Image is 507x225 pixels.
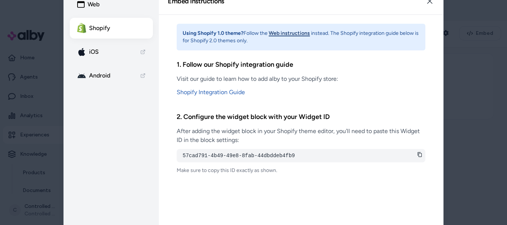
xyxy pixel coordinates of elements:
[77,71,86,80] img: android
[70,65,153,86] a: android Android
[177,127,425,145] p: After adding the widget block in your Shopify theme editor, you'll need to paste this Widget ID i...
[177,88,425,97] a: Shopify Integration Guide
[77,71,110,80] div: Android
[177,167,425,174] p: Make sure to copy this ID exactly as shown.
[77,23,86,33] img: Shopify Logo
[77,47,99,56] div: iOS
[70,18,153,39] button: Shopify
[177,112,425,122] h3: 2. Configure the widget block with your Widget ID
[183,30,419,44] p: Follow the instead. The Shopify integration guide below is for Shopify 2.0 themes only.
[269,30,310,37] button: Web instructions
[177,75,425,83] p: Visit our guide to learn how to add alby to your Shopify store:
[77,47,86,56] img: apple-icon
[183,152,419,159] pre: 57cad791-4b49-49e8-8fab-44dbddeb4fb9
[177,59,425,70] h3: 1. Follow our Shopify integration guide
[70,42,153,62] a: apple-icon iOS
[183,30,243,36] strong: Using Shopify 1.0 theme?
